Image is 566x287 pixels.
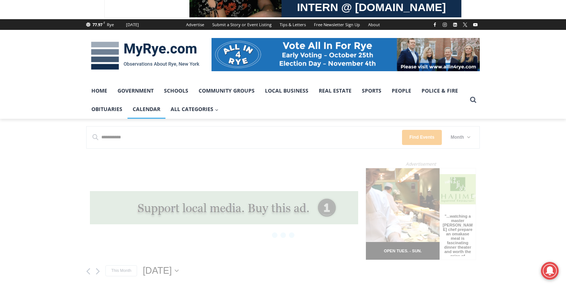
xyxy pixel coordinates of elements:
[467,93,480,107] button: View Search Form
[112,82,159,100] a: Government
[314,82,357,100] a: Real Estate
[364,19,384,30] a: About
[193,82,260,100] a: Community Groups
[92,22,102,27] span: 77.97
[208,19,276,30] a: Submit a Story or Event Listing
[165,100,224,118] button: Child menu of All Categories
[310,19,364,30] a: Free Newsletter Sign Up
[186,0,348,72] div: "We would have speakers with experience in local journalism speak to us about their experiences a...
[387,82,416,100] a: People
[212,38,480,71] img: All in for Rye
[182,19,208,30] a: Advertise
[177,72,357,92] a: Intern @ [DOMAIN_NAME]
[182,19,384,30] nav: Secondary Navigation
[0,74,74,92] a: Open Tues. - Sun. [PHONE_NUMBER]
[471,20,480,29] a: YouTube
[440,20,449,29] a: Instagram
[357,82,387,100] a: Sports
[260,82,314,100] a: Local Business
[86,37,204,75] img: MyRye.com
[159,82,193,100] a: Schools
[2,76,72,104] span: Open Tues. - Sun. [PHONE_NUMBER]
[430,20,439,29] a: Facebook
[86,82,112,100] a: Home
[193,73,342,90] span: Intern @ [DOMAIN_NAME]
[461,20,469,29] a: X
[276,19,310,30] a: Tips & Letters
[86,82,467,119] nav: Primary Navigation
[76,46,108,88] div: "...watching a master [PERSON_NAME] chef prepare an omakase meal is fascinating dinner theater an...
[86,100,127,118] a: Obituaries
[416,82,463,100] a: Police & Fire
[107,21,114,28] div: Rye
[126,21,139,28] div: [DATE]
[451,20,460,29] a: Linkedin
[104,21,105,25] span: F
[127,100,165,118] a: Calendar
